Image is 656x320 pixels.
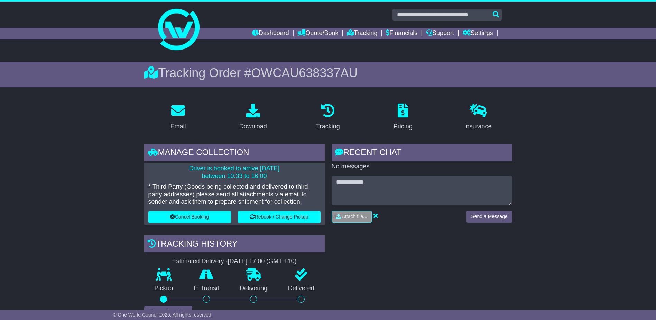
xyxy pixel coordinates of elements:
[144,144,325,163] div: Manage collection
[464,122,492,131] div: Insurance
[332,144,512,163] div: RECENT CHAT
[332,163,512,170] p: No messages
[230,285,278,292] p: Delivering
[312,101,344,134] a: Tracking
[252,28,289,39] a: Dashboard
[228,258,297,265] div: [DATE] 17:00 (GMT +10)
[183,285,230,292] p: In Transit
[144,306,192,318] button: View Full Tracking
[166,101,190,134] a: Email
[316,122,340,131] div: Tracking
[144,258,325,265] div: Estimated Delivery -
[144,65,512,80] div: Tracking Order #
[386,28,417,39] a: Financials
[239,122,267,131] div: Download
[460,101,496,134] a: Insurance
[251,66,358,80] span: OWCAU638337AU
[144,235,325,254] div: Tracking history
[463,28,493,39] a: Settings
[426,28,454,39] a: Support
[235,101,271,134] a: Download
[466,211,512,223] button: Send a Message
[394,122,413,131] div: Pricing
[148,165,321,180] p: Driver is booked to arrive [DATE] between 10:33 to 16:00
[170,122,186,131] div: Email
[278,285,325,292] p: Delivered
[389,101,417,134] a: Pricing
[113,312,213,318] span: © One World Courier 2025. All rights reserved.
[148,183,321,206] p: * Third Party (Goods being collected and delivered to third party addresses) please send all atta...
[148,211,231,223] button: Cancel Booking
[347,28,377,39] a: Tracking
[144,285,184,292] p: Pickup
[297,28,338,39] a: Quote/Book
[238,211,321,223] button: Rebook / Change Pickup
